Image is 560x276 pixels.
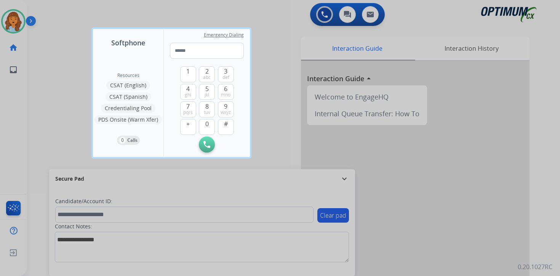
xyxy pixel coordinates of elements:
p: Calls [127,137,138,144]
span: jkl [205,92,209,98]
span: pqrs [183,109,193,116]
p: 0 [119,137,126,144]
span: Emergency Dialing [204,32,244,38]
span: 6 [224,84,227,93]
button: 5jkl [199,84,215,100]
button: + [180,119,196,135]
button: 4ghi [180,84,196,100]
span: def [222,74,229,80]
button: CSAT (English) [106,81,150,90]
button: 0Calls [117,136,140,145]
span: tuv [204,109,210,116]
button: 8tuv [199,101,215,117]
span: 9 [224,102,227,111]
p: 0.20.1027RC [518,262,552,271]
button: 6mno [218,84,234,100]
button: 9wxyz [218,101,234,117]
button: 1 [180,66,196,82]
span: 1 [186,67,190,76]
button: Credentialing Pool [101,104,155,113]
span: 8 [205,102,209,111]
span: 0 [205,119,209,128]
button: # [218,119,234,135]
button: 2abc [199,66,215,82]
span: wxyz [221,109,231,116]
span: 3 [224,67,227,76]
span: + [186,119,190,128]
button: CSAT (Spanish) [106,92,151,101]
span: 7 [186,102,190,111]
span: mno [221,92,230,98]
span: Resources [117,72,139,79]
button: 0 [199,119,215,135]
button: 3def [218,66,234,82]
span: Softphone [111,37,145,48]
span: ghi [185,92,191,98]
span: abc [203,74,211,80]
span: 2 [205,67,209,76]
span: # [224,119,228,128]
span: 5 [205,84,209,93]
img: call-button [203,141,210,148]
button: PDS Onsite (Warm Xfer) [94,115,162,124]
button: 7pqrs [180,101,196,117]
span: 4 [186,84,190,93]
